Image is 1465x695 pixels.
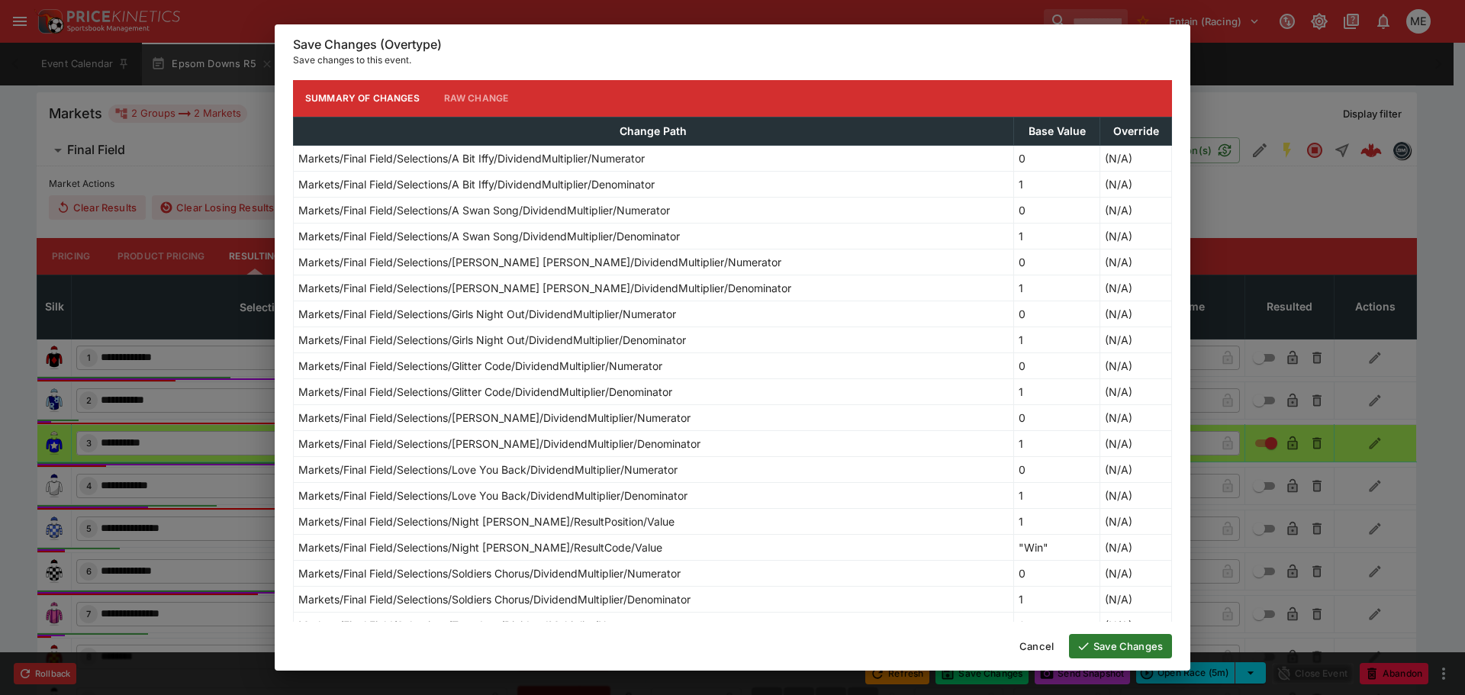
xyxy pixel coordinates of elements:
p: Markets/Final Field/Selections/Night [PERSON_NAME]/ResultPosition/Value [298,513,675,529]
h6: Save Changes (Overtype) [293,37,1172,53]
th: Override [1100,117,1172,145]
td: (N/A) [1100,612,1172,638]
td: (N/A) [1100,275,1172,301]
th: Base Value [1013,117,1100,145]
button: Cancel [1010,634,1063,658]
p: Save changes to this event. [293,53,1172,68]
td: 0 [1013,197,1100,223]
td: "Win" [1013,534,1100,560]
td: (N/A) [1100,534,1172,560]
p: Markets/Final Field/Selections/[PERSON_NAME] [PERSON_NAME]/DividendMultiplier/Numerator [298,254,781,270]
td: 0 [1013,145,1100,171]
td: 0 [1013,352,1100,378]
td: (N/A) [1100,404,1172,430]
p: Markets/Final Field/Selections/A Swan Song/DividendMultiplier/Denominator [298,228,680,244]
button: Summary of Changes [293,80,432,117]
td: 0 [1013,456,1100,482]
td: (N/A) [1100,327,1172,352]
td: 0 [1013,404,1100,430]
p: Markets/Final Field/Selections/A Swan Song/DividendMultiplier/Numerator [298,202,670,218]
button: Save Changes [1069,634,1172,658]
td: 0 [1013,301,1100,327]
p: Markets/Final Field/Selections/Love You Back/DividendMultiplier/Denominator [298,487,687,504]
p: Markets/Final Field/Selections/Love You Back/DividendMultiplier/Numerator [298,462,678,478]
p: Markets/Final Field/Selections/A Bit Iffy/DividendMultiplier/Numerator [298,150,645,166]
td: 1 [1013,327,1100,352]
td: 1 [1013,508,1100,534]
td: (N/A) [1100,482,1172,508]
button: Raw Change [432,80,521,117]
td: (N/A) [1100,430,1172,456]
td: (N/A) [1100,197,1172,223]
p: Markets/Final Field/Selections/[PERSON_NAME] [PERSON_NAME]/DividendMultiplier/Denominator [298,280,791,296]
td: 1 [1013,171,1100,197]
td: 1 [1013,378,1100,404]
td: 1 [1013,586,1100,612]
p: Markets/Final Field/Selections/Soldiers Chorus/DividendMultiplier/Denominator [298,591,691,607]
td: 1 [1013,482,1100,508]
td: 0 [1013,249,1100,275]
td: 1 [1013,275,1100,301]
td: (N/A) [1100,378,1172,404]
td: (N/A) [1100,352,1172,378]
td: (N/A) [1100,171,1172,197]
td: (N/A) [1100,508,1172,534]
p: Markets/Final Field/Selections/Soldiers Chorus/DividendMultiplier/Numerator [298,565,681,581]
p: Markets/Final Field/Selections/Glitter Code/DividendMultiplier/Numerator [298,358,662,374]
p: Markets/Final Field/Selections/Glitter Code/DividendMultiplier/Denominator [298,384,672,400]
td: (N/A) [1100,145,1172,171]
td: 0 [1013,612,1100,638]
td: 0 [1013,560,1100,586]
p: Markets/Final Field/Selections/Girls Night Out/DividendMultiplier/Denominator [298,332,686,348]
p: Markets/Final Field/Selections/[PERSON_NAME]/DividendMultiplier/Numerator [298,410,691,426]
td: (N/A) [1100,560,1172,586]
td: 1 [1013,430,1100,456]
p: Markets/Final Field/Selections/Girls Night Out/DividendMultiplier/Numerator [298,306,676,322]
th: Change Path [294,117,1014,145]
td: (N/A) [1100,223,1172,249]
p: Markets/Final Field/Selections/A Bit Iffy/DividendMultiplier/Denominator [298,176,655,192]
td: (N/A) [1100,249,1172,275]
td: (N/A) [1100,586,1172,612]
p: Markets/Final Field/Selections/[PERSON_NAME]/DividendMultiplier/Denominator [298,436,700,452]
td: (N/A) [1100,301,1172,327]
p: Markets/Final Field/Selections/Night [PERSON_NAME]/ResultCode/Value [298,539,662,555]
p: Markets/Final Field/Selections/Tenadaay/DividendMultiplier/Numerator [298,617,652,633]
td: 1 [1013,223,1100,249]
td: (N/A) [1100,456,1172,482]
